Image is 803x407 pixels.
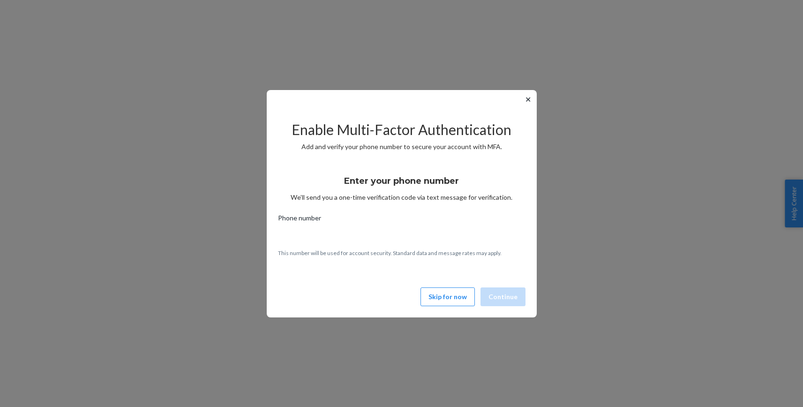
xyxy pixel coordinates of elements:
[278,167,525,202] div: We’ll send you a one-time verification code via text message for verification.
[480,287,525,306] button: Continue
[344,175,459,187] h3: Enter your phone number
[523,94,533,105] button: ✕
[278,122,525,137] h2: Enable Multi-Factor Authentication
[278,213,321,226] span: Phone number
[278,142,525,151] p: Add and verify your phone number to secure your account with MFA.
[278,249,525,257] p: This number will be used for account security. Standard data and message rates may apply.
[420,287,475,306] button: Skip for now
